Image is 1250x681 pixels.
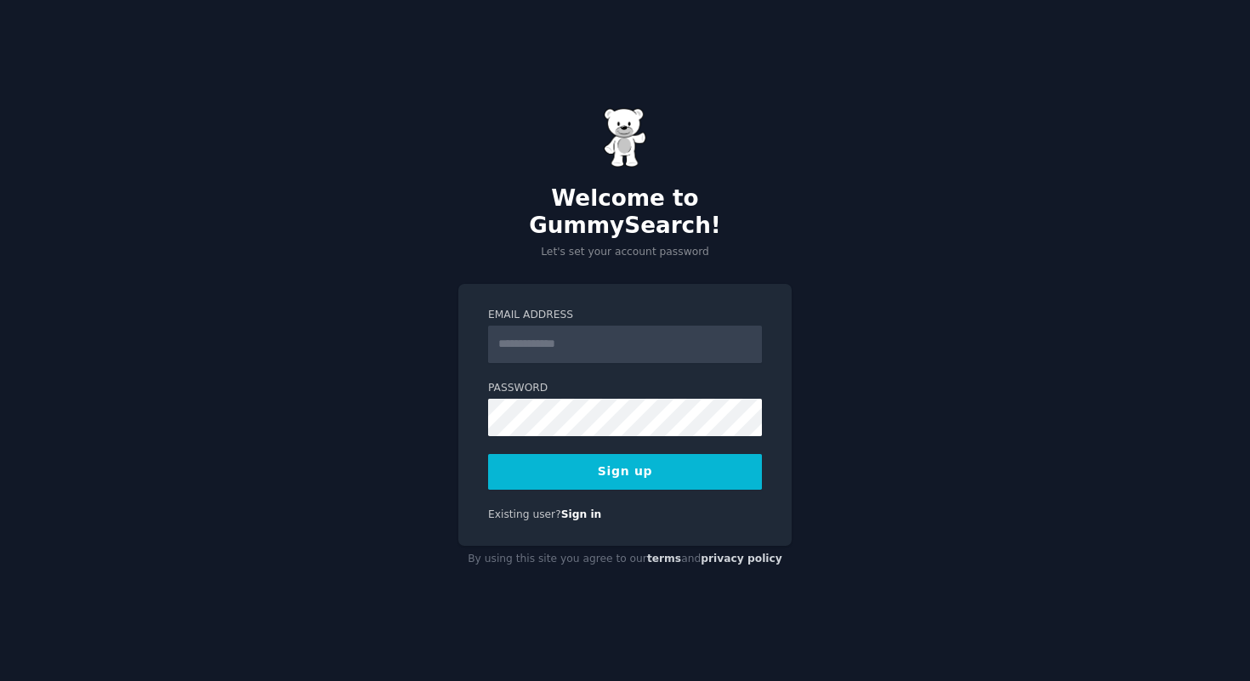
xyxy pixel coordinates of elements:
label: Password [488,381,762,396]
a: terms [647,553,681,565]
img: Gummy Bear [604,108,646,167]
div: By using this site you agree to our and [458,546,792,573]
a: privacy policy [701,553,782,565]
button: Sign up [488,454,762,490]
a: Sign in [561,508,602,520]
label: Email Address [488,308,762,323]
p: Let's set your account password [458,245,792,260]
span: Existing user? [488,508,561,520]
h2: Welcome to GummySearch! [458,185,792,239]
